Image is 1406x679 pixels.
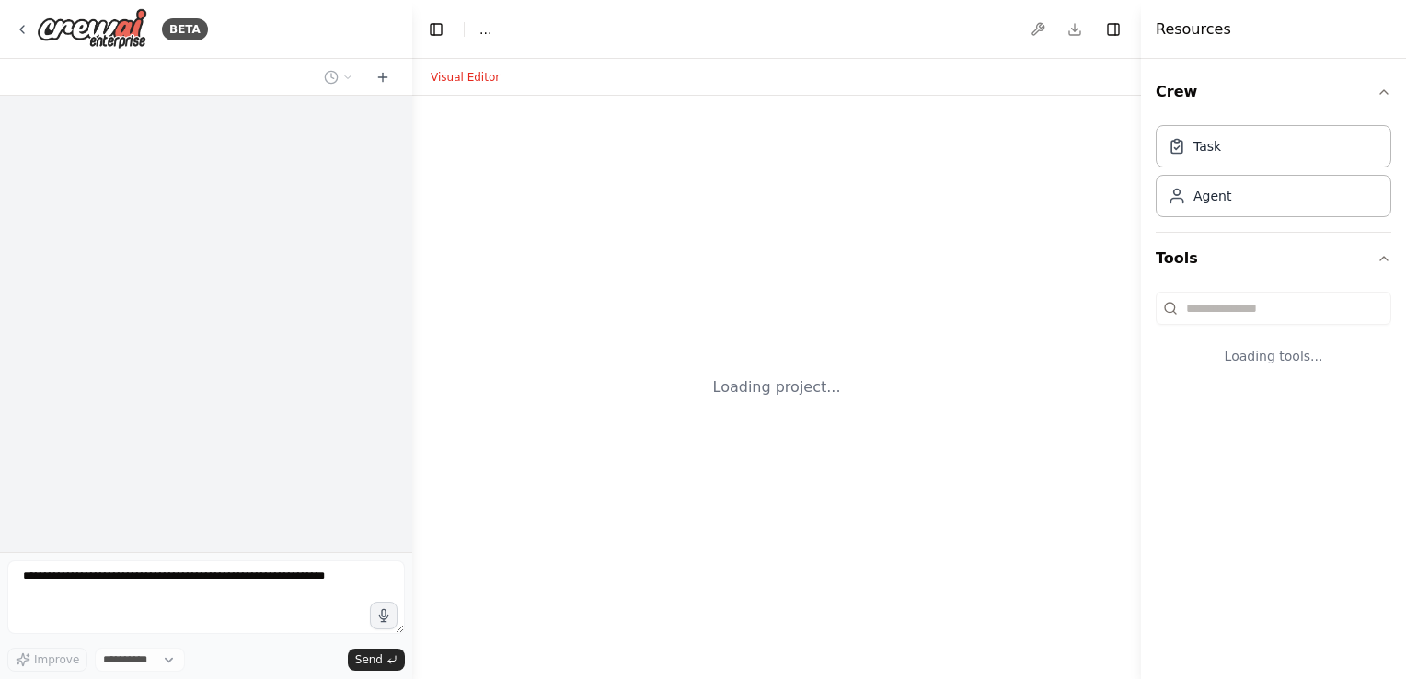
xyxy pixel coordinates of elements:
[1156,284,1391,395] div: Tools
[355,652,383,667] span: Send
[348,649,405,671] button: Send
[423,17,449,42] button: Hide left sidebar
[479,20,491,39] span: ...
[479,20,491,39] nav: breadcrumb
[713,376,841,398] div: Loading project...
[1156,66,1391,118] button: Crew
[1156,233,1391,284] button: Tools
[1193,187,1231,205] div: Agent
[37,8,147,50] img: Logo
[1156,332,1391,380] div: Loading tools...
[162,18,208,40] div: BETA
[1156,118,1391,232] div: Crew
[1193,137,1221,155] div: Task
[1101,17,1126,42] button: Hide right sidebar
[7,648,87,672] button: Improve
[317,66,361,88] button: Switch to previous chat
[1156,18,1231,40] h4: Resources
[34,652,79,667] span: Improve
[420,66,511,88] button: Visual Editor
[368,66,398,88] button: Start a new chat
[370,602,398,629] button: Click to speak your automation idea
